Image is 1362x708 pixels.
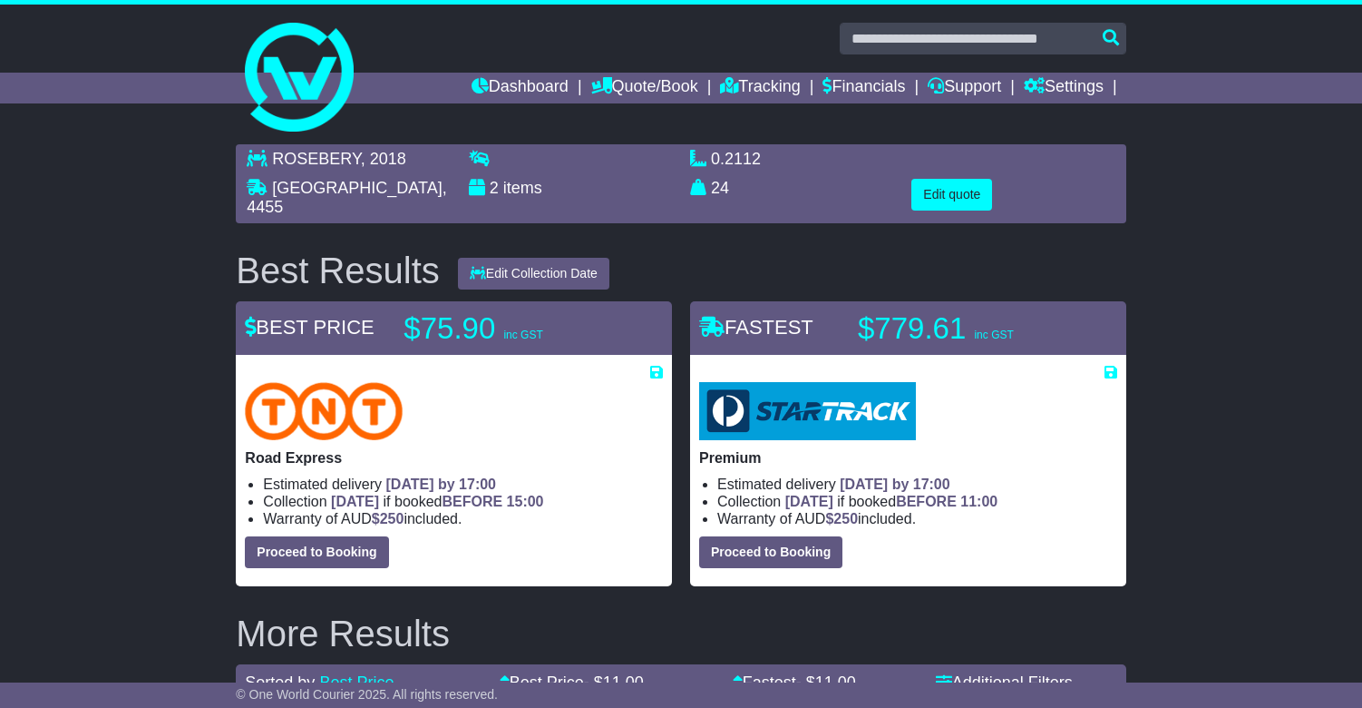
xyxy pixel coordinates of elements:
img: TNT Domestic: Road Express [245,382,403,440]
a: Support [928,73,1001,103]
button: Edit quote [911,179,992,211]
span: , 4455 [247,179,446,217]
span: BEFORE [896,494,957,509]
span: [DATE] by 17:00 [386,477,497,492]
a: Fastest- $11.00 [733,674,856,692]
span: inc GST [974,329,1013,341]
button: Edit Collection Date [458,258,609,290]
a: Dashboard [472,73,569,103]
a: Tracking [720,73,800,103]
a: Settings [1024,73,1104,103]
li: Warranty of AUD included. [717,510,1117,527]
span: 11:00 [960,494,997,509]
p: Road Express [245,449,663,467]
span: 11.00 [603,674,644,692]
a: Quote/Book [591,73,698,103]
span: , 2018 [361,150,406,168]
span: 15:00 [507,494,544,509]
span: BEST PRICE [245,316,374,339]
span: if booked [331,494,543,509]
span: inc GST [503,329,542,341]
span: © One World Courier 2025. All rights reserved. [236,687,498,702]
li: Warranty of AUD included. [263,510,663,527]
a: Best Price- $11.00 [500,674,644,692]
a: Financials [822,73,905,103]
span: [DATE] [785,494,833,509]
span: [DATE] by 17:00 [840,477,950,492]
span: 250 [380,511,404,526]
a: Best Price [319,674,394,692]
button: Proceed to Booking [699,536,842,568]
span: FASTEST [699,316,813,339]
img: StarTrack: Premium [699,382,916,440]
span: items [503,179,542,197]
li: Estimated delivery [263,476,663,493]
span: ROSEBERY [272,150,360,168]
span: Sorted by [245,674,315,692]
span: 0.2112 [711,150,761,168]
li: Collection [263,493,663,510]
span: 250 [833,511,858,526]
span: 24 [711,179,729,197]
span: - $ [796,674,856,692]
span: - $ [584,674,644,692]
a: Additional Filters [936,674,1073,692]
span: BEFORE [442,494,502,509]
li: Estimated delivery [717,476,1117,493]
p: Premium [699,449,1117,467]
span: 11.00 [815,674,856,692]
button: Proceed to Booking [245,536,388,568]
p: $75.90 [404,310,630,347]
span: [GEOGRAPHIC_DATA] [272,179,442,197]
span: 2 [490,179,499,197]
span: [DATE] [331,494,379,509]
p: $779.61 [858,310,1085,347]
span: $ [372,511,404,526]
li: Collection [717,493,1117,510]
span: if booked [785,494,997,509]
h2: More Results [236,614,1125,654]
span: $ [825,511,858,526]
div: Best Results [227,251,449,290]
